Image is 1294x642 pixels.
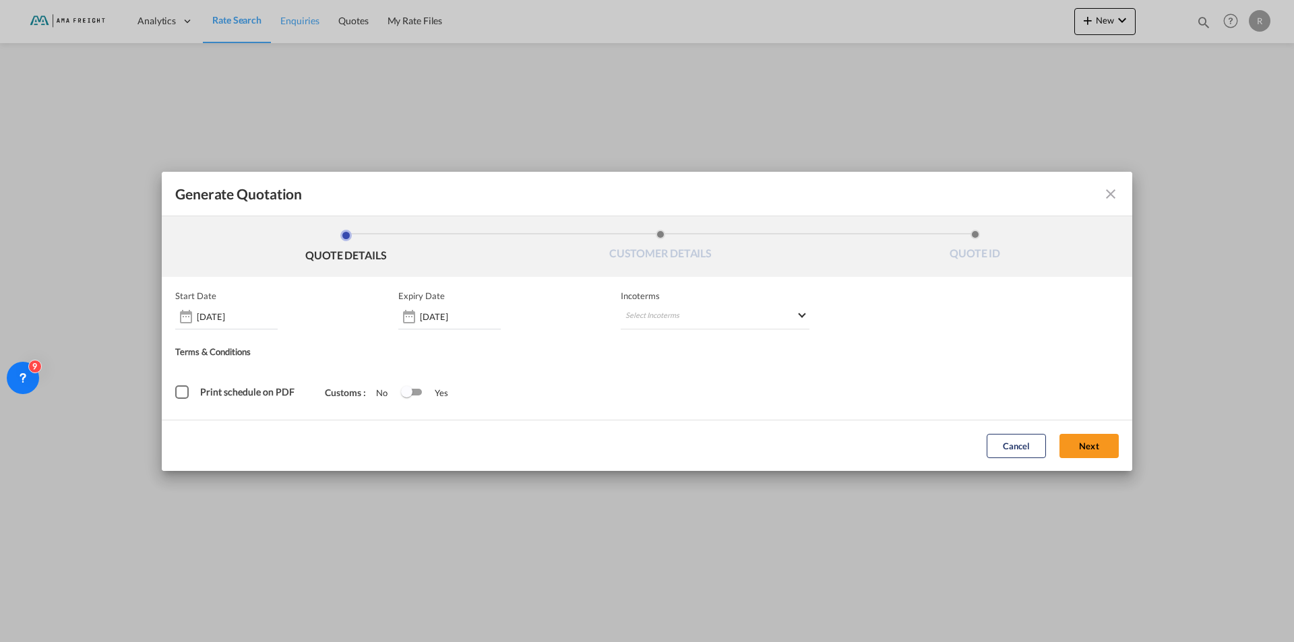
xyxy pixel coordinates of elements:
p: Expiry Date [398,290,445,301]
div: Terms & Conditions [175,346,647,362]
span: Incoterms [621,290,809,301]
li: CUSTOMER DETAILS [503,230,818,266]
button: Cancel [987,434,1046,458]
li: QUOTE ID [818,230,1132,266]
button: Next [1059,434,1119,458]
p: Start Date [175,290,216,301]
md-icon: icon-close fg-AAA8AD cursor m-0 [1103,186,1119,202]
span: Print schedule on PDF [200,386,295,397]
span: No [376,387,401,398]
input: Expiry date [420,311,501,322]
input: Start date [197,311,278,322]
md-dialog: Generate QuotationQUOTE ... [162,172,1132,471]
span: Yes [421,387,448,398]
span: Customs : [325,387,376,398]
li: QUOTE DETAILS [189,230,503,266]
span: Generate Quotation [175,185,302,203]
md-select: Select Incoterms [621,305,809,329]
md-checkbox: Print schedule on PDF [175,386,298,399]
md-switch: Switch 1 [401,383,421,403]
